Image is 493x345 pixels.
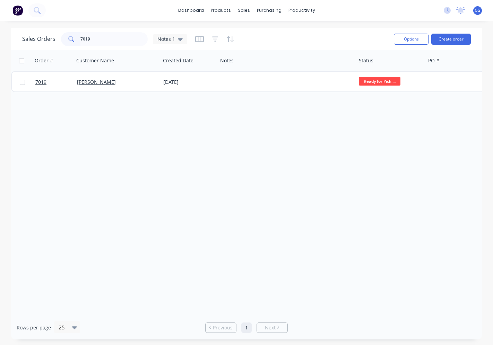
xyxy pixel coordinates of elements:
h1: Sales Orders [22,36,55,42]
div: products [207,5,234,16]
button: Create order [431,34,471,45]
a: [PERSON_NAME] [77,79,116,85]
input: Search... [80,32,148,46]
div: PO # [428,57,439,64]
div: Created Date [163,57,193,64]
a: 7019 [35,72,77,92]
div: productivity [285,5,319,16]
div: Customer Name [76,57,114,64]
a: Page 1 is your current page [241,322,252,333]
span: Rows per page [17,324,51,331]
div: sales [234,5,253,16]
a: Previous page [206,324,236,331]
span: Previous [213,324,233,331]
div: Status [359,57,373,64]
div: Order # [35,57,53,64]
div: [DATE] [163,79,215,86]
a: dashboard [175,5,207,16]
span: 7019 [35,79,46,86]
img: Factory [12,5,23,16]
a: Next page [257,324,287,331]
span: Next [265,324,276,331]
div: purchasing [253,5,285,16]
button: Options [394,34,429,45]
span: Ready for Pick ... [359,77,400,86]
span: CG [475,7,481,14]
div: Notes [220,57,234,64]
span: Notes 1 [157,35,175,43]
ul: Pagination [202,322,291,333]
